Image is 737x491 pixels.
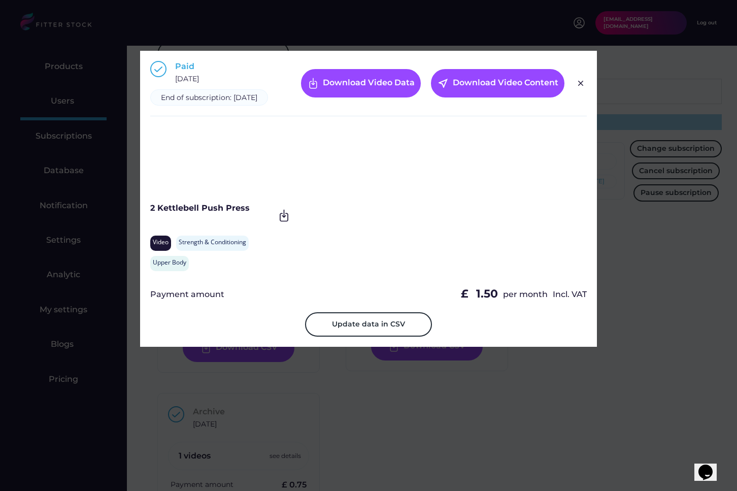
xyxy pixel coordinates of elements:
button: near_me [437,77,449,89]
div: Incl. VAT [553,289,587,300]
div: Download Video Content [453,77,558,89]
div: Download Video Data [323,77,415,89]
img: Frame.svg [277,209,291,222]
iframe: Women's_Hormonal_Health_and_Nutrition_Part_1_-_The_Menstruation_Phase_by_Renata [150,126,291,195]
button: Update data in CSV [305,312,432,337]
div: Video [153,238,169,247]
iframe: chat widget [694,450,727,481]
img: Frame%20%287%29.svg [307,77,319,89]
div: [DATE] [175,74,199,84]
div: £ [461,286,471,302]
img: Group%201000002326.svg [575,77,587,89]
div: 1.50 [476,286,498,302]
div: per month [503,289,548,300]
div: Payment amount [150,289,224,300]
div: Upper Body [153,258,186,267]
img: Group%201000002397.svg [150,61,166,77]
div: End of subscription: [DATE] [161,93,257,103]
div: Paid [175,61,194,72]
div: Strength & Conditioning [179,238,246,247]
div: 2 Kettlebell Push Press [150,203,275,214]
